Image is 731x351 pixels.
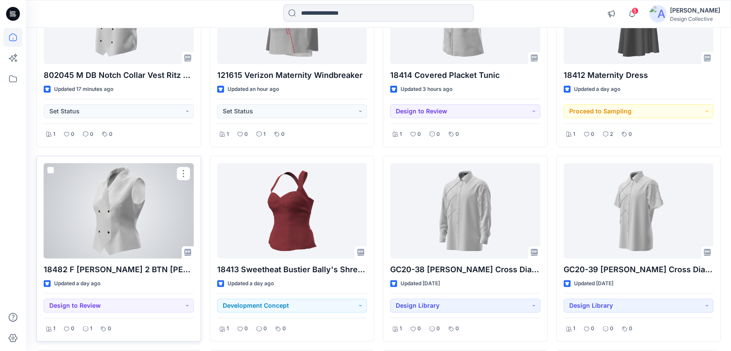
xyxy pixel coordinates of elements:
[54,85,113,94] p: Updated 17 minutes ago
[390,163,540,258] a: GC20-38 LS Criss Cross Diamond Shirt
[401,279,440,288] p: Updated [DATE]
[244,324,248,333] p: 0
[390,69,540,81] p: 18414 Covered Placket Tunic
[670,16,720,22] div: Design Collective
[109,130,112,139] p: 0
[629,324,632,333] p: 0
[455,130,459,139] p: 0
[71,130,74,139] p: 0
[44,163,194,258] a: 18482 F DB VEST 2 BTN Graton
[217,264,367,276] p: 18413 Sweetheat Bustier Bally's Shreveport
[263,130,266,139] p: 1
[628,130,632,139] p: 0
[44,264,194,276] p: 18482 F [PERSON_NAME] 2 BTN [PERSON_NAME]
[610,130,613,139] p: 2
[455,324,459,333] p: 0
[244,130,248,139] p: 0
[90,324,92,333] p: 1
[670,5,720,16] div: [PERSON_NAME]
[632,7,638,14] span: 5
[228,85,279,94] p: Updated an hour ago
[573,130,575,139] p: 1
[401,85,452,94] p: Updated 3 hours ago
[108,324,111,333] p: 0
[573,324,575,333] p: 1
[436,324,440,333] p: 0
[610,324,613,333] p: 0
[53,324,55,333] p: 1
[227,130,229,139] p: 1
[417,324,421,333] p: 0
[574,85,620,94] p: Updated a day ago
[564,264,714,276] p: GC20-39 [PERSON_NAME] Cross Diamond Details Modern Shirt
[574,279,613,288] p: Updated [DATE]
[54,279,100,288] p: Updated a day ago
[44,69,194,81] p: 802045 M DB Notch Collar Vest Ritz Carlton [GEOGRAPHIC_DATA]
[591,324,594,333] p: 0
[400,324,402,333] p: 1
[417,130,421,139] p: 0
[400,130,402,139] p: 1
[217,69,367,81] p: 121615 Verizon Maternity Windbreaker
[228,279,274,288] p: Updated a day ago
[281,130,285,139] p: 0
[591,130,594,139] p: 0
[564,69,714,81] p: 18412 Maternity Dress
[53,130,55,139] p: 1
[390,264,540,276] p: GC20-38 [PERSON_NAME] Cross Diamond Shirt
[282,324,286,333] p: 0
[436,130,440,139] p: 0
[217,163,367,258] a: 18413 Sweetheat Bustier Bally's Shreveport
[71,324,74,333] p: 0
[227,324,229,333] p: 1
[564,163,714,258] a: GC20-39 SS Criss Cross Diamond Details Modern Shirt
[263,324,267,333] p: 0
[90,130,93,139] p: 0
[649,5,667,23] img: avatar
